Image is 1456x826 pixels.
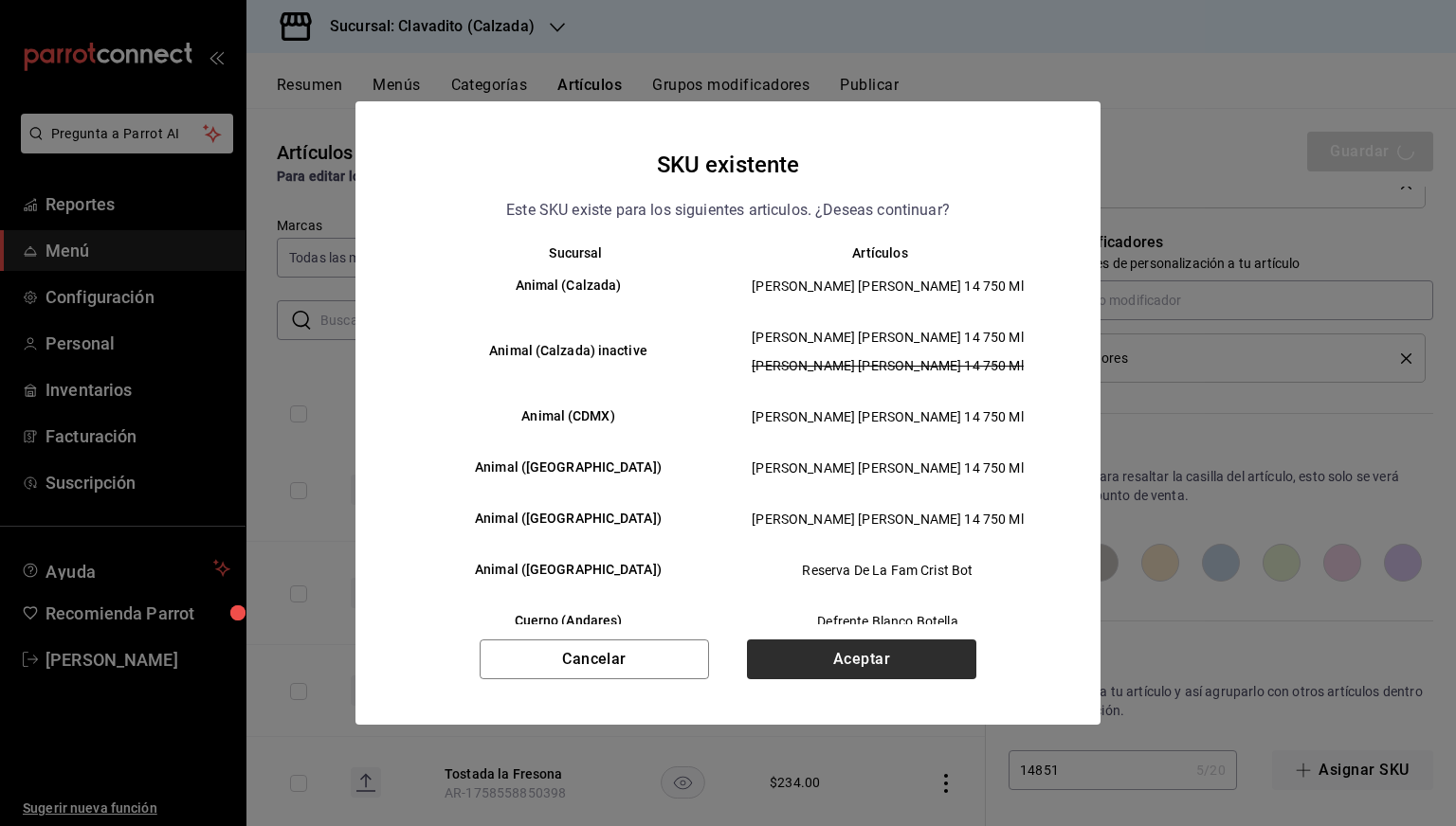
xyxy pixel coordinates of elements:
[728,245,1063,260] th: Artículos
[744,612,1031,631] span: Defrente Blanco Botella
[393,245,728,260] th: Sucursal
[424,406,713,427] h6: Animal (CDMX)
[744,561,1031,580] span: Reserva De La Fam Crist Bot
[744,277,1031,296] span: [PERSON_NAME] [PERSON_NAME] 14 750 Ml
[744,328,1031,347] span: [PERSON_NAME] [PERSON_NAME] 14 750 Ml
[657,147,800,183] h4: SKU existente
[744,510,1031,529] span: [PERSON_NAME] [PERSON_NAME] 14 750 Ml
[744,356,1031,375] span: [PERSON_NAME] [PERSON_NAME] 14 750 Ml
[747,639,976,679] button: Aceptar
[506,198,950,223] p: Este SKU existe para los siguientes articulos. ¿Deseas continuar?
[424,560,713,581] h6: Animal ([GEOGRAPHIC_DATA])
[424,611,713,632] h6: Cuerno (Andares)
[744,407,1031,426] span: [PERSON_NAME] [PERSON_NAME] 14 750 Ml
[424,341,713,362] h6: Animal (Calzada) inactive
[424,276,713,296] h6: Animal (Calzada)
[744,458,1031,477] span: [PERSON_NAME] [PERSON_NAME] 14 750 Ml
[480,639,709,679] button: Cancelar
[424,458,713,478] h6: Animal ([GEOGRAPHIC_DATA])
[424,509,713,530] h6: Animal ([GEOGRAPHIC_DATA])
